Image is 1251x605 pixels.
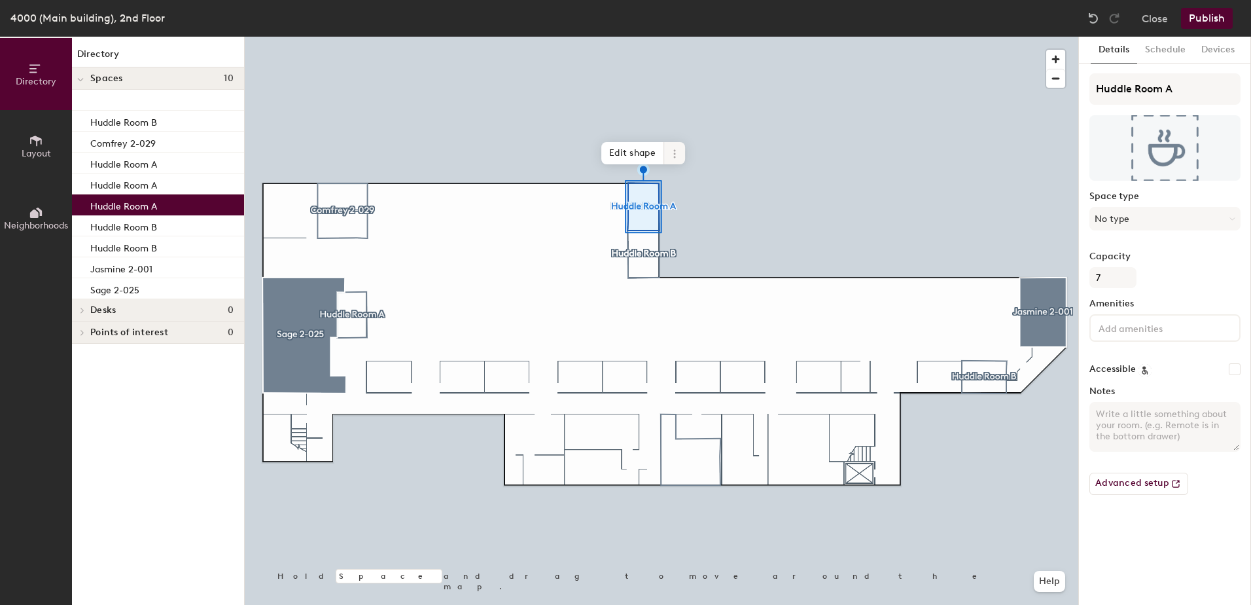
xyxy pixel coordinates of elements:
p: Huddle Room A [90,155,157,170]
div: 4000 (Main building), 2nd Floor [10,10,165,26]
button: Close [1142,8,1168,29]
p: Huddle Room B [90,113,157,128]
label: Notes [1089,386,1241,397]
p: Jasmine 2-001 [90,260,152,275]
h1: Directory [72,47,244,67]
img: Undo [1087,12,1100,25]
img: The space named Huddle Room A [1089,115,1241,181]
p: Huddle Room B [90,218,157,233]
button: Publish [1181,8,1233,29]
span: 0 [228,305,234,316]
span: 0 [228,327,234,338]
span: Desks [90,305,116,316]
span: Edit shape [601,142,664,164]
p: Sage 2-025 [90,281,139,296]
img: Redo [1108,12,1121,25]
span: Directory [16,76,56,87]
span: Layout [22,148,51,159]
label: Capacity [1089,251,1241,262]
button: Schedule [1137,37,1193,64]
span: Spaces [90,73,123,84]
button: Help [1034,571,1065,592]
label: Accessible [1089,364,1136,375]
button: Devices [1193,37,1242,64]
label: Amenities [1089,299,1241,309]
button: Details [1091,37,1137,64]
p: Comfrey 2-029 [90,134,156,149]
p: Huddle Room B [90,239,157,254]
p: Huddle Room A [90,176,157,191]
input: Add amenities [1096,320,1214,335]
button: Advanced setup [1089,473,1188,495]
span: Neighborhoods [4,220,68,231]
span: 10 [224,73,234,84]
p: Huddle Room A [90,197,157,212]
label: Space type [1089,191,1241,202]
button: No type [1089,207,1241,230]
span: Points of interest [90,327,168,338]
